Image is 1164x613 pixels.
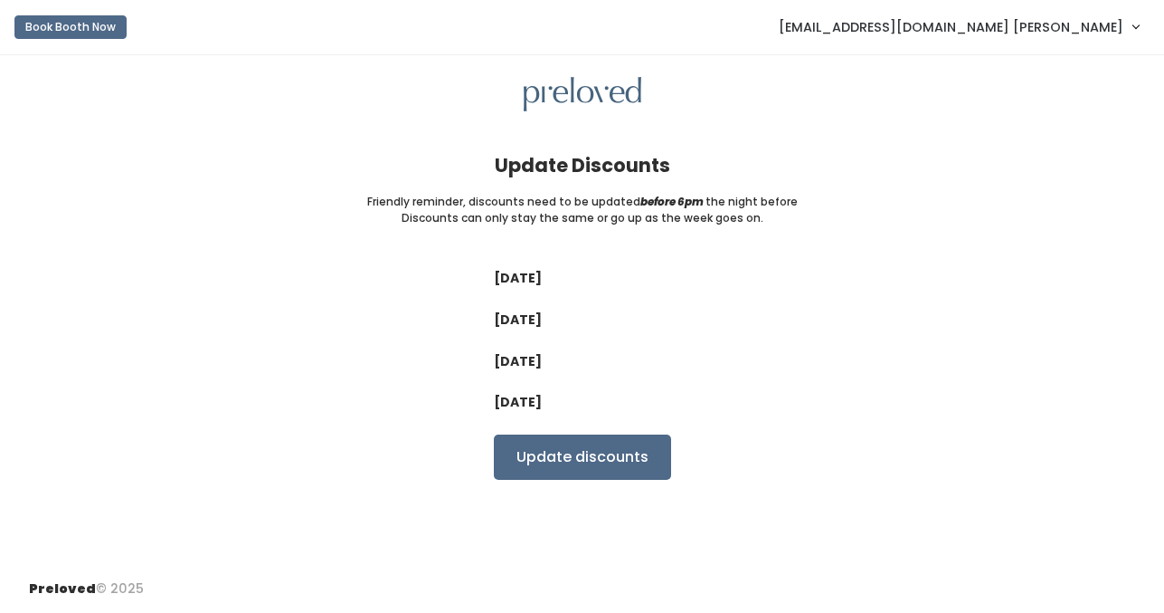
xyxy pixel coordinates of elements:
label: [DATE] [494,393,542,412]
small: Discounts can only stay the same or go up as the week goes on. [402,210,763,226]
a: [EMAIL_ADDRESS][DOMAIN_NAME] [PERSON_NAME] [761,7,1157,46]
h4: Update Discounts [495,155,670,176]
label: [DATE] [494,352,542,371]
button: Book Booth Now [14,15,127,39]
small: Friendly reminder, discounts need to be updated the night before [367,194,798,210]
label: [DATE] [494,269,542,288]
span: Preloved [29,579,96,598]
label: [DATE] [494,311,542,330]
a: Book Booth Now [14,7,127,47]
span: [EMAIL_ADDRESS][DOMAIN_NAME] [PERSON_NAME] [779,17,1123,37]
input: Update discounts [494,435,671,480]
div: © 2025 [29,565,144,599]
i: before 6pm [640,194,704,209]
img: preloved logo [524,77,641,112]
